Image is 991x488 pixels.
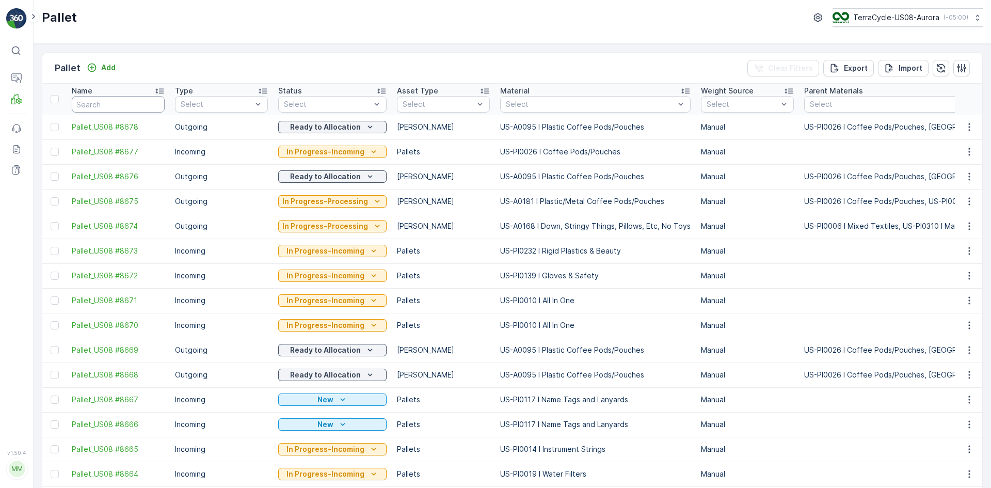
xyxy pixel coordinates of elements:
[175,295,268,306] p: Incoming
[286,320,364,330] p: In Progress-Incoming
[175,122,268,132] p: Outgoing
[72,147,165,157] span: Pallet_US08 #8677
[72,196,165,207] a: Pallet_US08 #8675
[175,370,268,380] p: Outgoing
[83,61,120,74] button: Add
[278,220,387,232] button: In Progress-Processing
[397,444,490,454] p: Pallets
[51,247,59,255] div: Toggle Row Selected
[72,295,165,306] a: Pallet_US08 #8671
[446,289,543,302] p: FD, TC5400, [DATE], #2
[844,63,868,73] p: Export
[51,272,59,280] div: Toggle Row Selected
[278,369,387,381] button: Ready to Allocation
[9,221,58,229] span: Tare Weight :
[175,444,268,454] p: Incoming
[701,86,754,96] p: Weight Source
[6,8,27,29] img: logo
[9,450,34,459] span: Name :
[44,255,257,263] span: US-PI0239 I Plastic Packaging Zero Waste Pallets (Prepaid)
[34,450,118,459] span: FD, TC5400, [DATE], #2
[397,469,490,479] p: Pallets
[175,345,268,355] p: Outgoing
[51,371,59,379] div: Toggle Row Selected
[500,370,691,380] p: US-A0095 I Plastic Coffee Pods/Pouches
[60,467,64,476] span: -
[944,13,968,22] p: ( -05:00 )
[72,171,165,182] span: Pallet_US08 #8676
[701,271,794,281] p: Manual
[9,186,60,195] span: Total Weight :
[101,62,116,73] p: Add
[181,99,252,109] p: Select
[9,461,25,477] div: MM
[707,99,778,109] p: Select
[175,271,268,281] p: Incoming
[397,295,490,306] p: Pallets
[51,321,59,329] div: Toggle Row Selected
[397,395,490,405] p: Pallets
[701,196,794,207] p: Manual
[51,123,59,131] div: Toggle Row Selected
[72,395,165,405] a: Pallet_US08 #8667
[286,469,364,479] p: In Progress-Incoming
[72,469,165,479] a: Pallet_US08 #8664
[397,147,490,157] p: Pallets
[51,346,59,354] div: Toggle Row Selected
[500,345,691,355] p: US-A0095 I Plastic Coffee Pods/Pouches
[290,122,361,132] p: Ready to Allocation
[72,444,165,454] a: Pallet_US08 #8665
[175,147,268,157] p: Incoming
[701,295,794,306] p: Manual
[853,12,939,23] p: TerraCycle-US08-Aurora
[72,271,165,281] a: Pallet_US08 #8672
[278,468,387,480] button: In Progress-Incoming
[701,444,794,454] p: Manual
[278,418,387,431] button: New
[500,419,691,430] p: US-PI0117 I Name Tags and Lanyards
[397,171,490,182] p: [PERSON_NAME]
[286,444,364,454] p: In Progress-Incoming
[175,171,268,182] p: Outgoing
[282,196,368,207] p: In Progress-Processing
[175,320,268,330] p: Incoming
[60,186,64,195] span: -
[506,99,675,109] p: Select
[278,146,387,158] button: In Progress-Incoming
[397,122,490,132] p: [PERSON_NAME]
[397,271,490,281] p: Pallets
[403,99,474,109] p: Select
[51,470,59,478] div: Toggle Row Selected
[278,344,387,356] button: Ready to Allocation
[823,60,874,76] button: Export
[58,221,61,229] span: -
[290,370,361,380] p: Ready to Allocation
[278,319,387,332] button: In Progress-Incoming
[500,320,691,330] p: US-PI0010 I All In One
[72,320,165,330] span: Pallet_US08 #8670
[701,122,794,132] p: Manual
[290,345,361,355] p: Ready to Allocation
[278,195,387,208] button: In Progress-Processing
[51,420,59,429] div: Toggle Row Selected
[72,370,165,380] a: Pallet_US08 #8668
[500,122,691,132] p: US-A0095 I Plastic Coffee Pods/Pouches
[500,221,691,231] p: US-A0168 I Down, Stringy Things, Pillows, Etc, No Toys
[72,246,165,256] a: Pallet_US08 #8673
[286,271,364,281] p: In Progress-Incoming
[397,196,490,207] p: [PERSON_NAME]
[500,444,691,454] p: US-PI0014 I Instrument Strings
[397,345,490,355] p: [PERSON_NAME]
[175,419,268,430] p: Incoming
[397,86,438,96] p: Asset Type
[51,296,59,305] div: Toggle Row Selected
[284,99,371,109] p: Select
[768,63,813,73] p: Clear Filters
[72,122,165,132] a: Pallet_US08 #8678
[397,246,490,256] p: Pallets
[701,345,794,355] p: Manual
[278,170,387,183] button: Ready to Allocation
